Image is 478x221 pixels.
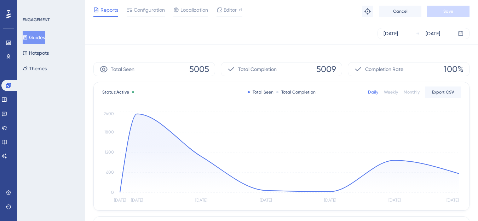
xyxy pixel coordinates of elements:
span: 5005 [189,64,209,75]
tspan: 2400 [104,111,114,116]
button: Hotspots [23,47,49,59]
tspan: [DATE] [260,198,272,203]
button: Cancel [379,6,421,17]
tspan: [DATE] [114,198,126,203]
span: Configuration [134,6,165,14]
button: Guides [23,31,45,44]
span: Total Seen [111,65,134,73]
tspan: [DATE] [131,198,143,203]
div: [DATE] [384,29,398,38]
span: Localization [180,6,208,14]
tspan: [DATE] [447,198,459,203]
tspan: [DATE] [195,198,207,203]
span: Cancel [393,8,408,14]
span: Total Completion [238,65,277,73]
div: Monthly [404,89,420,95]
span: Export CSV [432,89,454,95]
tspan: 1200 [105,150,114,155]
tspan: 600 [106,170,114,175]
div: [DATE] [426,29,440,38]
button: Themes [23,62,47,75]
span: Reports [100,6,118,14]
div: Daily [368,89,378,95]
div: Total Completion [276,89,316,95]
span: Completion Rate [365,65,403,73]
tspan: [DATE] [388,198,401,203]
span: 5009 [316,64,336,75]
span: Status: [102,89,129,95]
button: Export CSV [425,86,461,98]
span: Save [443,8,453,14]
span: Active [116,90,129,95]
tspan: 1800 [104,130,114,135]
tspan: [DATE] [324,198,336,203]
span: Editor [224,6,237,14]
button: Save [427,6,470,17]
div: Weekly [384,89,398,95]
div: ENGAGEMENT [23,17,50,23]
tspan: 0 [111,190,114,195]
span: 100% [444,64,463,75]
div: Total Seen [248,89,273,95]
